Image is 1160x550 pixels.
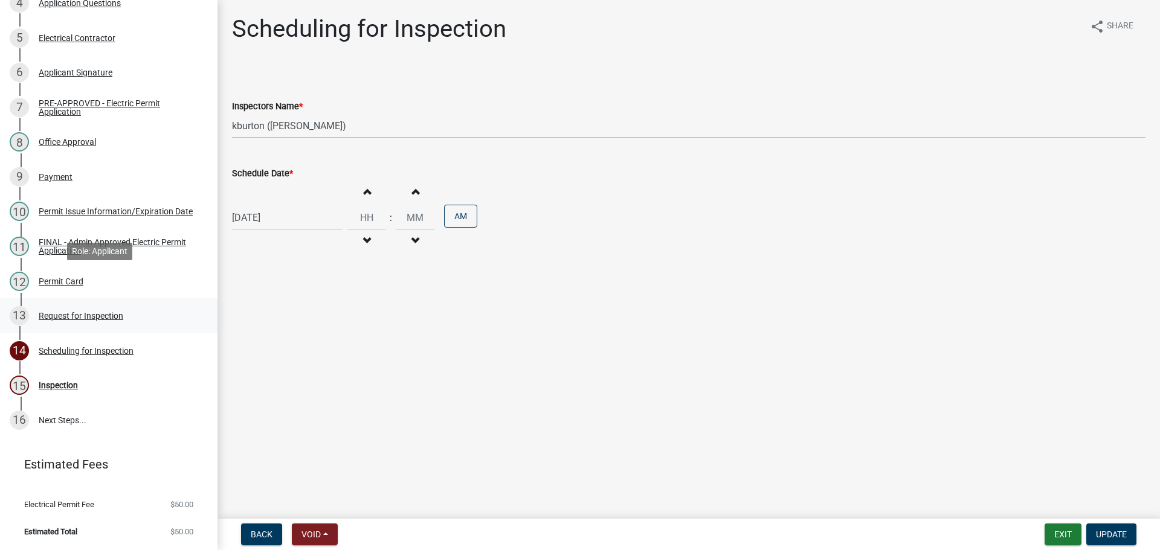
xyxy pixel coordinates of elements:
div: Role: Applicant [67,243,132,260]
div: 16 [10,411,29,430]
div: Payment [39,173,72,181]
span: $50.00 [170,500,193,508]
div: 8 [10,132,29,152]
span: $50.00 [170,528,193,536]
div: Scheduling for Inspection [39,347,134,355]
div: Request for Inspection [39,312,123,320]
div: 13 [10,306,29,325]
input: Hours [347,205,386,230]
div: Permit Card [39,277,83,286]
div: 7 [10,98,29,117]
button: shareShare [1080,14,1143,38]
div: 11 [10,237,29,256]
div: Office Approval [39,138,96,146]
div: Inspection [39,381,78,389]
a: Estimated Fees [10,452,198,476]
div: 15 [10,376,29,395]
h1: Scheduling for Inspection [232,14,506,43]
div: : [386,211,396,225]
div: 10 [10,202,29,221]
div: Permit Issue Information/Expiration Date [39,207,193,216]
button: Update [1086,523,1136,545]
span: Back [251,529,272,539]
i: share [1090,19,1104,34]
span: Share [1107,19,1133,34]
label: Schedule Date [232,170,293,178]
span: Void [301,529,321,539]
div: 6 [10,63,29,82]
label: Inspectors Name [232,103,303,111]
span: Update [1096,529,1127,539]
span: Estimated Total [24,528,77,536]
button: AM [444,205,477,228]
input: mm/dd/yyyy [232,205,343,230]
div: 12 [10,272,29,291]
div: Applicant Signature [39,68,112,77]
button: Back [241,523,282,545]
button: Void [292,523,338,545]
div: Electrical Contractor [39,34,115,42]
div: FINAL - Admin Approved Electric Permit Application [39,238,198,255]
div: 5 [10,28,29,48]
div: 14 [10,341,29,360]
button: Exit [1045,523,1081,545]
div: PRE-APPROVED - Electric Permit Application [39,99,198,116]
input: Minutes [396,205,434,230]
div: 9 [10,167,29,187]
span: Electrical Permit Fee [24,500,94,508]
